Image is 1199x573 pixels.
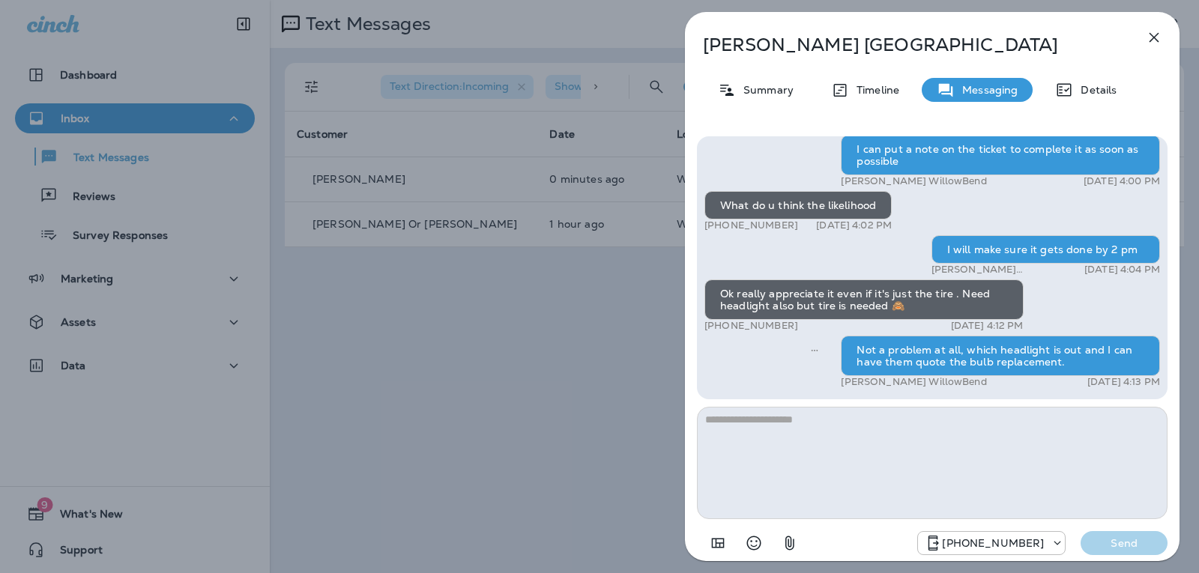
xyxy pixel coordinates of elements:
p: [PHONE_NUMBER] [704,320,798,332]
p: [DATE] 4:13 PM [1087,376,1160,388]
p: [PHONE_NUMBER] [942,537,1044,549]
p: Messaging [955,84,1018,96]
div: I can put a note on the ticket to complete it as soon as possible [841,135,1160,175]
p: [PERSON_NAME] WillowBend [841,175,986,187]
div: Not a problem at all, which headlight is out and I can have them quote the bulb replacement. [841,336,1160,376]
div: Ok really appreciate it even if it's just the tire . Need headlight also but tire is needed 🙈 [704,279,1024,320]
p: [PERSON_NAME] WillowBend [841,376,986,388]
span: Sent [811,342,818,356]
div: +1 (813) 497-4455 [918,534,1065,552]
p: [DATE] 4:02 PM [816,219,892,231]
p: [DATE] 4:00 PM [1084,175,1160,187]
p: Timeline [849,84,899,96]
div: What do u think the likelihood [704,191,892,219]
p: [PERSON_NAME] [GEOGRAPHIC_DATA] [703,34,1112,55]
button: Select an emoji [739,528,769,558]
button: Add in a premade template [703,528,733,558]
p: [PERSON_NAME] WillowBend [931,264,1069,276]
p: [DATE] 4:04 PM [1084,264,1160,276]
p: Details [1073,84,1117,96]
div: I will make sure it gets done by 2 pm [931,235,1160,264]
p: [PHONE_NUMBER] [704,219,798,231]
p: [DATE] 4:12 PM [951,320,1024,332]
p: Summary [736,84,794,96]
